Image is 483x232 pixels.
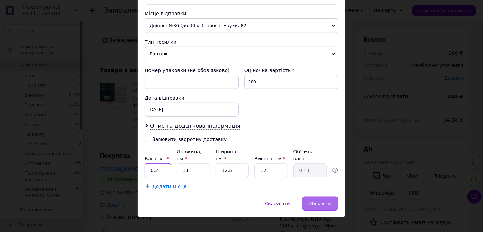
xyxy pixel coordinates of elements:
[145,67,239,74] div: Номер упаковки (не обов'язково)
[216,149,238,161] label: Ширина, см
[145,11,186,16] span: Місце відправки
[265,201,290,206] span: Скасувати
[177,149,202,161] label: Довжина, см
[254,156,285,161] label: Висота, см
[145,47,338,61] span: Вантаж
[293,148,327,162] div: Об'ємна вага
[152,136,227,142] div: Замовити зворотну доставку
[244,67,338,74] div: Оціночна вартість
[145,39,176,45] span: Тип посилки
[145,18,338,33] span: Дніпро: №86 (до 30 кг): просп. Науки, 82
[145,95,239,101] div: Дата відправки
[145,156,169,161] label: Вага, кг
[152,184,187,189] span: Додати місце
[309,201,331,206] span: Зберегти
[150,123,240,130] span: Опис та додаткова інформація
